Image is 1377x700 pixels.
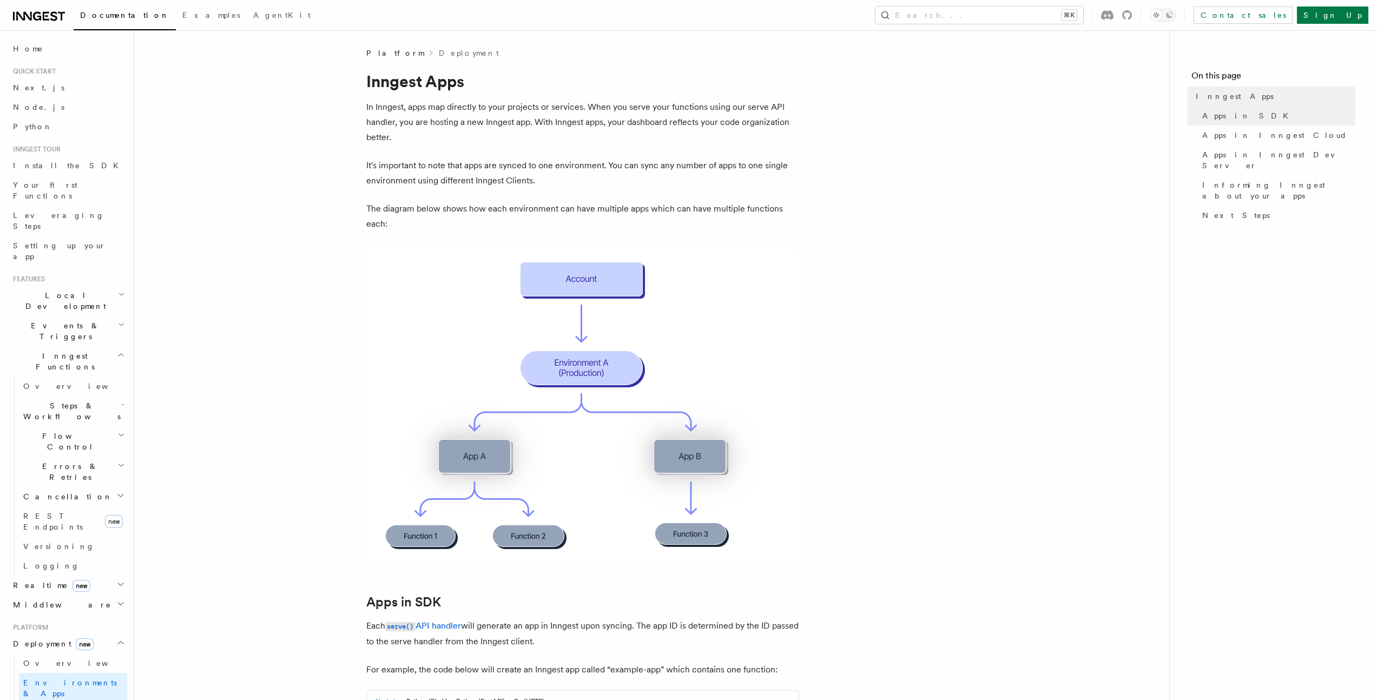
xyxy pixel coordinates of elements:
[105,515,123,528] span: new
[1198,206,1355,225] a: Next Steps
[80,11,169,19] span: Documentation
[19,457,127,487] button: Errors & Retries
[19,653,127,673] a: Overview
[13,43,43,54] span: Home
[9,67,56,76] span: Quick start
[13,83,64,92] span: Next.js
[9,156,127,175] a: Install the SDK
[19,396,127,426] button: Steps & Workflows
[13,181,77,200] span: Your first Functions
[9,377,127,576] div: Inngest Functions
[9,117,127,136] a: Python
[1202,130,1347,141] span: Apps in Inngest Cloud
[1198,106,1355,126] a: Apps in SDK
[23,512,83,531] span: REST Endpoints
[366,201,799,232] p: The diagram below shows how each environment can have multiple apps which can have multiple funct...
[1150,9,1176,22] button: Toggle dark mode
[9,97,127,117] a: Node.js
[23,659,135,668] span: Overview
[1196,91,1274,102] span: Inngest Apps
[9,290,118,312] span: Local Development
[1297,6,1368,24] a: Sign Up
[366,48,424,58] span: Platform
[366,249,799,560] img: Diagram showing multiple environments, each with various apps. Within these apps, there are numer...
[9,39,127,58] a: Home
[9,145,61,154] span: Inngest tour
[9,316,127,346] button: Events & Triggers
[73,580,90,592] span: new
[9,595,127,615] button: Middleware
[19,461,117,483] span: Errors & Retries
[19,487,127,506] button: Cancellation
[385,620,461,631] a: serve()API handler
[9,638,94,649] span: Deployment
[9,286,127,316] button: Local Development
[366,618,799,649] p: Each will generate an app in Inngest upon syncing. The app ID is determined by the ID passed to t...
[23,382,135,391] span: Overview
[9,175,127,206] a: Your first Functions
[385,622,416,631] code: serve()
[253,11,311,19] span: AgentKit
[9,580,90,591] span: Realtime
[19,431,117,452] span: Flow Control
[9,576,127,595] button: Realtimenew
[23,562,80,570] span: Logging
[1202,210,1270,221] span: Next Steps
[9,351,117,372] span: Inngest Functions
[13,211,104,230] span: Leveraging Steps
[13,122,52,131] span: Python
[247,3,317,29] a: AgentKit
[19,556,127,576] a: Logging
[176,3,247,29] a: Examples
[74,3,176,30] a: Documentation
[19,426,127,457] button: Flow Control
[13,241,106,261] span: Setting up your app
[19,400,121,422] span: Steps & Workflows
[9,346,127,377] button: Inngest Functions
[1194,6,1293,24] a: Contact sales
[9,236,127,266] a: Setting up your app
[182,11,240,19] span: Examples
[13,161,125,170] span: Install the SDK
[1202,149,1355,171] span: Apps in Inngest Dev Server
[1198,126,1355,145] a: Apps in Inngest Cloud
[19,377,127,396] a: Overview
[9,206,127,236] a: Leveraging Steps
[9,78,127,97] a: Next.js
[875,6,1083,24] button: Search...⌘K
[1202,110,1295,121] span: Apps in SDK
[23,542,95,551] span: Versioning
[19,491,113,502] span: Cancellation
[1202,180,1355,201] span: Informing Inngest about your apps
[1191,69,1355,87] h4: On this page
[23,678,117,698] span: Environments & Apps
[9,623,49,632] span: Platform
[1062,10,1077,21] kbd: ⌘K
[1198,145,1355,175] a: Apps in Inngest Dev Server
[366,100,799,145] p: In Inngest, apps map directly to your projects or services. When you serve your functions using o...
[1198,175,1355,206] a: Informing Inngest about your apps
[76,638,94,650] span: new
[439,48,499,58] a: Deployment
[366,662,799,677] p: For example, the code below will create an Inngest app called “example-app” which contains one fu...
[19,537,127,556] a: Versioning
[13,103,64,111] span: Node.js
[366,158,799,188] p: It's important to note that apps are synced to one environment. You can sync any number of apps t...
[9,599,111,610] span: Middleware
[9,634,127,653] button: Deploymentnew
[366,71,799,91] h1: Inngest Apps
[366,595,441,610] a: Apps in SDK
[9,275,45,283] span: Features
[1191,87,1355,106] a: Inngest Apps
[9,320,118,342] span: Events & Triggers
[19,506,127,537] a: REST Endpointsnew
